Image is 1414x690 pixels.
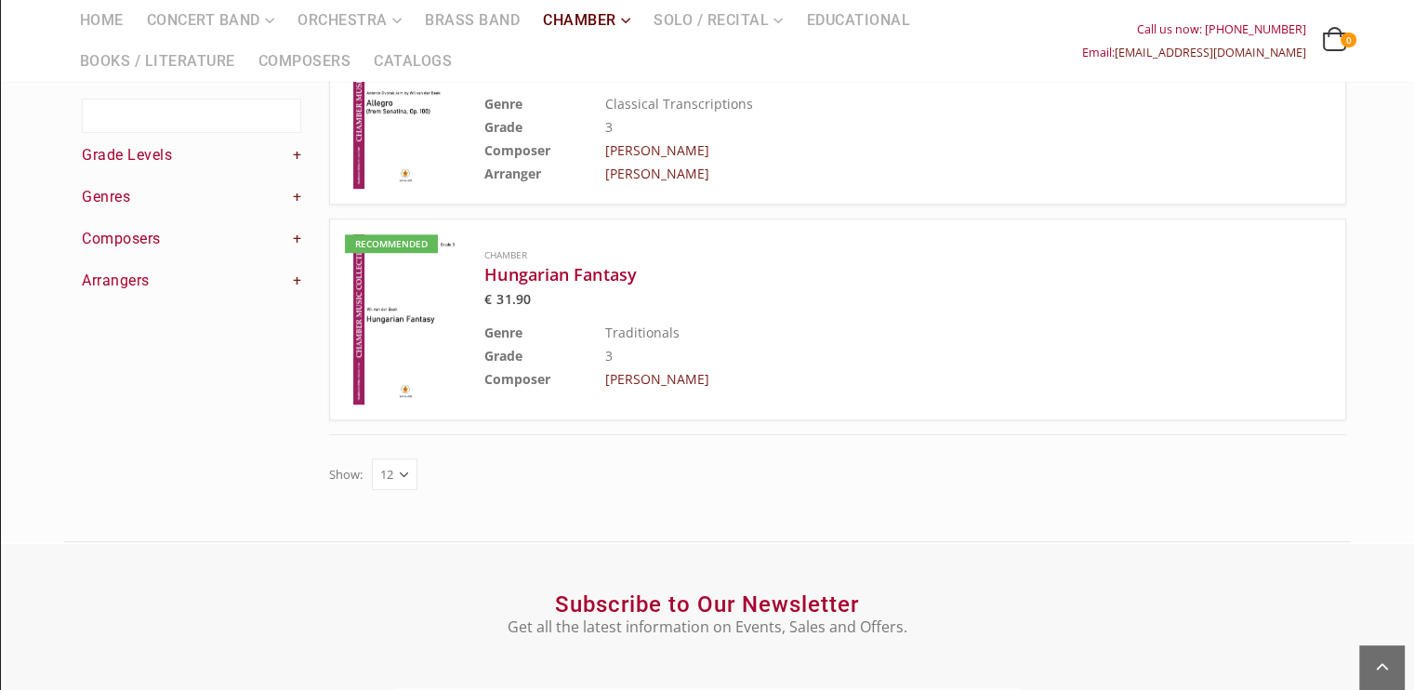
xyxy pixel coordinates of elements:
a: + [293,187,302,207]
a: Composers [247,41,363,82]
a: + [293,145,302,166]
bdi: 31.90 [484,290,530,308]
td: 3 [605,115,1236,139]
b: Genre [484,324,522,341]
a: Catalogs [363,41,463,82]
td: 3 [605,344,1236,367]
h4: Genres [82,187,301,207]
a: Recommended [345,234,466,405]
span: 0 [1341,33,1355,47]
a: [PERSON_NAME] [605,141,709,159]
a: + [293,271,302,291]
div: Email: [1082,41,1306,64]
a: + [293,229,302,249]
a: Hungarian Fantasy [484,263,1236,285]
b: Grade [484,118,522,136]
b: Composer [484,370,550,388]
a: Chamber [484,248,527,261]
b: Genre [484,95,522,113]
a: Recommended [345,18,466,189]
h4: Composers [82,229,301,249]
a: [PERSON_NAME] [605,165,709,182]
p: Get all the latest information on Events, Sales and Offers. [395,616,1020,638]
div: Call us now: [PHONE_NUMBER] [1082,18,1306,41]
a: [EMAIL_ADDRESS][DOMAIN_NAME] [1115,45,1306,60]
a: [PERSON_NAME] [605,370,709,388]
h4: Arrangers [82,271,301,291]
b: Composer [484,141,550,159]
label: Show: [329,463,363,486]
b: Grade [484,347,522,365]
h2: Subscribe to Our Newsletter [395,590,1020,618]
b: Arranger [484,165,541,182]
td: Traditionals [605,321,1236,344]
div: Recommended [345,234,438,253]
span: € [484,290,492,308]
td: Classical Transcriptions [605,92,1236,115]
h4: Grade Levels [82,145,301,166]
a: Books / Literature [69,41,246,82]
